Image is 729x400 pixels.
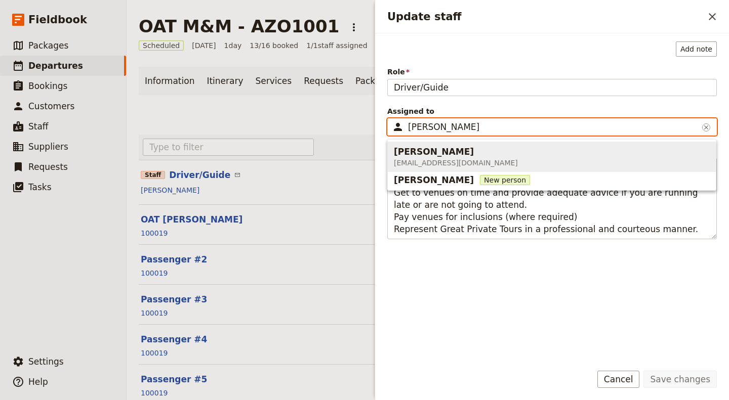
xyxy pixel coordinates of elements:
[702,121,710,133] span: ​
[28,162,68,172] span: Requests
[141,185,199,195] a: [PERSON_NAME]
[28,357,64,367] span: Settings
[141,253,207,265] button: Passenger #2
[141,388,168,398] button: 100019
[141,228,168,238] button: 100019
[28,121,49,131] span: Staff
[224,40,242,51] span: 1 day
[298,67,349,95] a: Requests
[200,67,249,95] a: Itinerary
[169,169,230,181] button: Driver/Guide
[141,171,165,179] span: Staff
[28,101,74,111] span: Customers
[394,146,474,158] span: [PERSON_NAME]
[139,40,184,51] span: Scheduled
[28,81,67,91] span: Bookings
[141,333,207,345] button: Passenger #4
[234,169,240,180] a: Email Allan Larsen
[387,158,717,239] textarea: Role description
[388,142,716,172] button: [PERSON_NAME][EMAIL_ADDRESS][DOMAIN_NAME]
[597,371,640,388] button: Cancel
[141,373,207,385] button: Passenger #5
[704,8,721,25] button: Close drawer
[230,170,240,180] span: ​
[387,106,717,116] span: Assigned to
[139,67,200,95] a: Information
[394,158,518,168] span: [EMAIL_ADDRESS][DOMAIN_NAME]
[28,61,83,71] span: Departures
[28,12,87,27] span: Fieldbook
[643,371,717,388] button: Save changes
[141,213,242,226] button: OAT [PERSON_NAME]
[141,308,168,318] button: 100019
[141,348,168,358] button: 100019
[141,268,168,278] button: 100019
[702,123,710,131] button: Clear input
[345,19,362,36] button: Actions
[676,41,717,57] button: Add note
[28,40,68,51] span: Packages
[480,175,530,185] span: New person
[28,377,48,387] span: Help
[143,139,314,156] input: Type to filter
[408,121,698,133] input: Assigned to​​Clear input
[349,67,431,95] a: Package options
[141,293,207,305] button: Passenger #3
[28,182,52,192] span: Tasks
[387,79,717,96] input: Role
[250,67,298,95] a: Services
[139,16,339,36] h1: OAT M&M - AZO1001
[306,40,367,51] span: 1 / 1 staff assigned
[392,121,404,133] span: ​
[28,142,68,152] span: Suppliers
[394,174,474,186] span: [PERSON_NAME]
[250,40,298,51] span: 13/16 booked
[387,67,717,77] span: Role
[388,172,716,188] button: [PERSON_NAME] New person
[387,9,704,24] h2: Update staff
[192,40,216,51] span: [DATE]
